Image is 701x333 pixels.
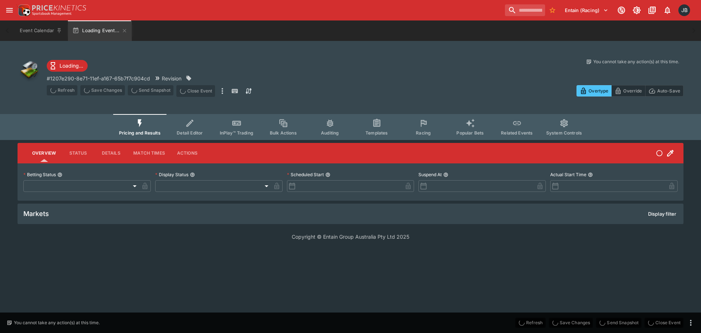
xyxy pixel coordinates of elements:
[443,172,448,177] button: Suspend At
[23,209,49,218] h5: Markets
[62,144,95,162] button: Status
[190,172,195,177] button: Display Status
[418,171,442,178] p: Suspend At
[644,208,681,220] button: Display filter
[220,130,253,136] span: InPlay™ Trading
[15,20,66,41] button: Event Calendar
[270,130,297,136] span: Bulk Actions
[505,4,545,16] input: search
[615,4,628,17] button: Connected to PK
[661,4,674,17] button: Notifications
[686,318,695,327] button: more
[623,87,642,95] p: Override
[611,85,645,97] button: Override
[218,85,227,97] button: more
[119,130,161,136] span: Pricing and Results
[501,130,533,136] span: Related Events
[630,4,643,17] button: Toggle light/dark mode
[18,58,41,82] img: other.png
[547,4,558,16] button: No Bookmarks
[47,75,150,82] p: Copy To Clipboard
[678,4,690,16] div: Josh Brown
[32,5,86,11] img: PriceKinetics
[155,171,188,178] p: Display Status
[113,114,588,140] div: Event type filters
[95,144,127,162] button: Details
[23,171,56,178] p: Betting Status
[177,130,203,136] span: Detail Editor
[550,171,586,178] p: Actual Start Time
[171,144,204,162] button: Actions
[576,85,612,97] button: Overtype
[588,172,593,177] button: Actual Start Time
[456,130,484,136] span: Popular Bets
[560,4,613,16] button: Select Tenant
[68,20,132,41] button: Loading Event...
[646,4,659,17] button: Documentation
[321,130,339,136] span: Auditing
[60,62,83,69] p: Loading...
[287,171,324,178] p: Scheduled Start
[416,130,431,136] span: Racing
[16,3,31,18] img: PriceKinetics Logo
[26,144,62,162] button: Overview
[589,87,608,95] p: Overtype
[127,144,171,162] button: Match Times
[57,172,62,177] button: Betting Status
[162,75,181,82] p: Revision
[546,130,582,136] span: System Controls
[645,85,683,97] button: Auto-Save
[593,58,679,65] p: You cannot take any action(s) at this time.
[576,85,683,97] div: Start From
[676,2,692,18] button: Josh Brown
[14,319,100,326] p: You cannot take any action(s) at this time.
[3,4,16,17] button: open drawer
[657,87,680,95] p: Auto-Save
[32,12,72,15] img: Sportsbook Management
[365,130,388,136] span: Templates
[325,172,330,177] button: Scheduled Start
